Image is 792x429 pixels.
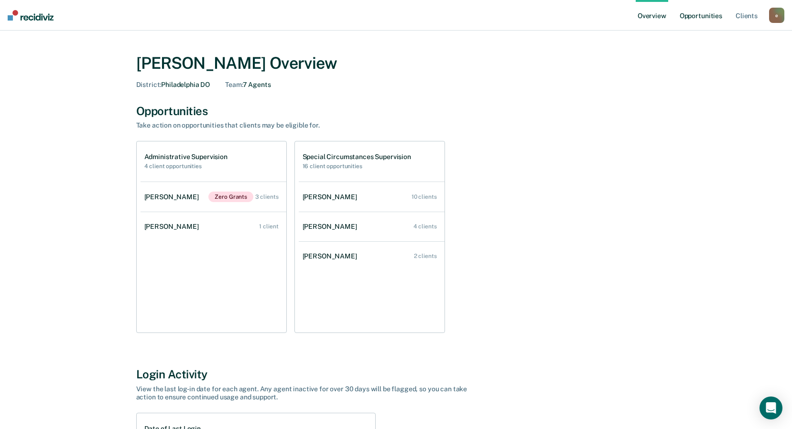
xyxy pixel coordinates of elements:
[144,223,203,231] div: [PERSON_NAME]
[141,182,286,212] a: [PERSON_NAME]Zero Grants 3 clients
[144,193,203,201] div: [PERSON_NAME]
[303,163,411,170] h2: 16 client opportunities
[136,54,656,73] div: [PERSON_NAME] Overview
[225,81,271,89] div: 7 Agents
[414,253,437,259] div: 2 clients
[144,153,228,161] h1: Administrative Supervision
[136,385,471,401] div: View the last log-in date for each agent. Any agent inactive for over 30 days will be flagged, so...
[303,252,361,260] div: [PERSON_NAME]
[136,121,471,129] div: Take action on opportunities that clients may be eligible for.
[299,183,445,211] a: [PERSON_NAME] 10 clients
[255,193,279,200] div: 3 clients
[299,243,445,270] a: [PERSON_NAME] 2 clients
[303,223,361,231] div: [PERSON_NAME]
[141,213,286,240] a: [PERSON_NAME] 1 client
[303,193,361,201] div: [PERSON_NAME]
[8,10,54,21] img: Recidiviz
[136,81,162,88] span: District :
[136,104,656,118] div: Opportunities
[136,367,656,381] div: Login Activity
[225,81,242,88] span: Team :
[259,223,278,230] div: 1 client
[769,8,784,23] button: e
[144,163,228,170] h2: 4 client opportunities
[303,153,411,161] h1: Special Circumstances Supervision
[759,397,782,419] div: Open Intercom Messenger
[413,223,437,230] div: 4 clients
[136,81,210,89] div: Philadelphia DO
[412,193,437,200] div: 10 clients
[208,192,253,202] span: Zero Grants
[299,213,445,240] a: [PERSON_NAME] 4 clients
